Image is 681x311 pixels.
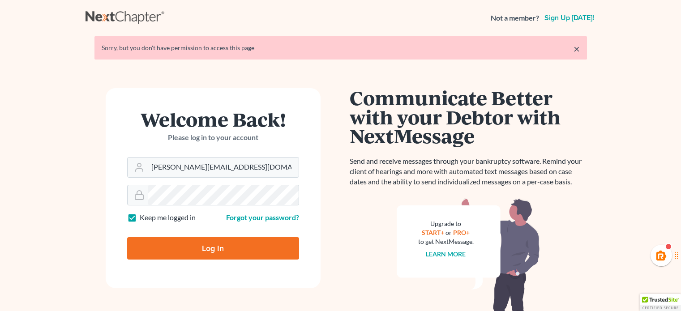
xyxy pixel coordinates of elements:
strong: Not a member? [491,13,539,23]
input: Log In [127,237,299,260]
div: Sorry, but you don't have permission to access this page [102,43,580,52]
h1: Welcome Back! [127,110,299,129]
div: to get NextMessage. [418,237,474,246]
a: PRO+ [453,229,470,236]
p: Send and receive messages through your bankruptcy software. Remind your client of hearings and mo... [350,156,587,187]
a: × [574,43,580,54]
p: Please log in to your account [127,132,299,143]
div: Upgrade to [418,219,474,228]
a: Learn more [426,250,466,258]
span: or [445,229,452,236]
h1: Communicate Better with your Debtor with NextMessage [350,88,587,145]
div: TrustedSite Certified [640,294,681,311]
a: START+ [422,229,444,236]
input: Email Address [148,158,299,177]
label: Keep me logged in [140,213,196,223]
a: Sign up [DATE]! [543,14,596,21]
a: Forgot your password? [226,213,299,222]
